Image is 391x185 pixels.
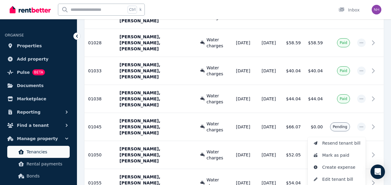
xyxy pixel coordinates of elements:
a: Bonds [7,170,70,182]
span: Water charges [206,149,229,161]
span: 01028 [88,40,102,45]
span: 01050 [88,152,102,157]
span: Tenancies [27,148,67,155]
td: $44.04 [282,85,304,113]
a: Tenancies [7,146,70,158]
button: Reporting [5,106,72,118]
span: Marketplace [17,95,46,102]
span: Create expense [322,164,361,171]
img: RentBetter [10,5,51,14]
td: [DATE] [258,85,282,113]
img: Nikita Hellmuth [372,5,381,14]
td: [DATE] [258,29,282,57]
span: Water charges [206,93,229,105]
td: $52.05 [282,141,304,169]
p: [PERSON_NAME], [PERSON_NAME], [PERSON_NAME] [119,34,193,52]
td: $44.04 [304,85,326,113]
a: Properties [5,40,72,52]
span: 01033 [88,68,102,73]
td: $58.59 [304,29,326,57]
button: Resend tenant bill [308,137,366,149]
span: Rental payments [27,160,67,168]
td: [DATE] [258,141,282,169]
a: Rental payments [7,158,70,170]
td: [DATE] [232,85,258,113]
span: Mark as paid [322,152,361,159]
a: PulseBETA [5,66,72,78]
p: [PERSON_NAME], [PERSON_NAME], [PERSON_NAME] [119,90,193,108]
td: $0.00 [304,141,326,169]
span: 01038 [88,96,102,101]
div: Open Intercom Messenger [370,165,385,179]
td: [DATE] [258,113,282,141]
td: $58.59 [282,29,304,57]
span: Bonds [27,172,67,180]
span: Properties [17,42,42,49]
td: [DATE] [232,57,258,85]
span: Pulse [17,69,30,76]
span: Find a tenant [17,122,49,129]
button: Find a tenant [5,119,72,131]
td: [DATE] [232,141,258,169]
span: Pending [333,124,347,129]
span: 01045 [88,124,102,129]
a: Documents [5,80,72,92]
a: Marketplace [5,93,72,105]
td: $40.04 [304,57,326,85]
td: [DATE] [232,113,258,141]
td: [DATE] [258,57,282,85]
span: k [139,7,141,12]
span: Ctrl [128,6,137,14]
td: $0.00 [304,113,326,141]
p: [PERSON_NAME], [PERSON_NAME], [PERSON_NAME] [119,62,193,80]
span: Paid [340,68,347,73]
span: BETA [32,69,45,75]
td: [DATE] [232,29,258,57]
button: Mark as paid [308,149,366,161]
span: Paid [340,40,347,45]
td: $40.04 [282,57,304,85]
span: Water charges [206,65,229,77]
span: Edit tenant bill [322,176,361,183]
span: Water charges [206,121,229,133]
span: ORGANISE [5,33,24,37]
span: Paid [340,96,347,101]
p: [PERSON_NAME], [PERSON_NAME], [PERSON_NAME] [119,118,193,136]
span: Reporting [17,108,40,116]
span: Resend tenant bill [322,140,361,147]
button: Create expense [308,161,366,173]
span: Water charges [206,37,229,49]
p: [PERSON_NAME], [PERSON_NAME], [PERSON_NAME] [119,146,193,164]
td: $66.07 [282,113,304,141]
span: Documents [17,82,44,89]
div: Inbox [339,7,360,13]
a: Add property [5,53,72,65]
button: Manage property [5,133,72,145]
span: Add property [17,55,49,63]
span: Manage property [17,135,58,142]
